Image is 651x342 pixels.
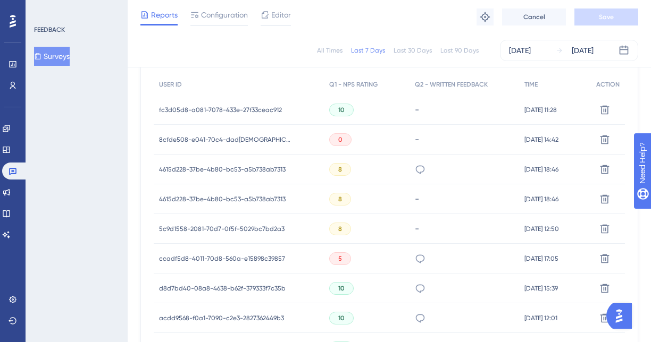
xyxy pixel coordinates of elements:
div: Last 90 Days [440,46,479,55]
button: Surveys [34,47,70,66]
span: [DATE] 15:39 [524,284,558,293]
span: Q2 - WRITTEN FEEDBACK [415,80,488,89]
span: Need Help? [25,3,66,15]
span: [DATE] 14:42 [524,135,558,144]
span: Save [599,13,614,21]
span: [DATE] 18:46 [524,195,558,203]
button: Save [574,8,638,25]
span: Cancel [523,13,545,21]
div: FEEDBACK [34,25,65,34]
span: 10 [338,106,345,114]
span: 8 [338,165,342,174]
span: 10 [338,314,345,322]
span: TIME [524,80,538,89]
iframe: UserGuiding AI Assistant Launcher [606,300,638,332]
span: acdd9568-f0a1-7090-c2e3-2827362449b3 [159,314,284,322]
span: ccadf5d8-4011-70d8-560a-e15898c39857 [159,254,285,263]
span: 4615d228-37be-4b80-bc53-a5b738ab7313 [159,165,286,174]
div: - [415,105,514,115]
span: USER ID [159,80,182,89]
div: [DATE] [572,44,594,57]
div: - [415,194,514,204]
span: Editor [271,8,291,21]
span: 8 [338,225,342,233]
span: [DATE] 11:28 [524,106,557,114]
span: d8d7bd40-08a8-4638-b62f-379333f7c35b [159,284,286,293]
span: [DATE] 12:01 [524,314,557,322]
span: Q1 - NPS RATING [329,80,378,89]
div: Last 30 Days [394,46,432,55]
span: 5c9d1558-2081-70d7-0f5f-5029bc7bd2a3 [159,225,285,233]
span: fc3d05d8-a081-7078-433e-27f33ceac912 [159,106,282,114]
span: [DATE] 17:05 [524,254,558,263]
span: 8cfde508-e041-70c4-dad[DEMOGRAPHIC_DATA]-df5a008de37d [159,135,292,144]
span: 0 [338,135,343,144]
div: All Times [317,46,343,55]
span: 5 [338,254,342,263]
span: Configuration [201,8,248,21]
div: - [415,224,514,234]
span: 4615d228-37be-4b80-bc53-a5b738ab7313 [159,195,286,203]
div: Last 7 Days [351,46,385,55]
span: 10 [338,284,345,293]
div: [DATE] [509,44,531,57]
span: 8 [338,195,342,203]
button: Cancel [502,8,566,25]
span: [DATE] 12:50 [524,225,559,233]
span: [DATE] 18:46 [524,165,558,174]
div: - [415,134,514,144]
span: ACTION [596,80,620,89]
span: Reports [151,8,178,21]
